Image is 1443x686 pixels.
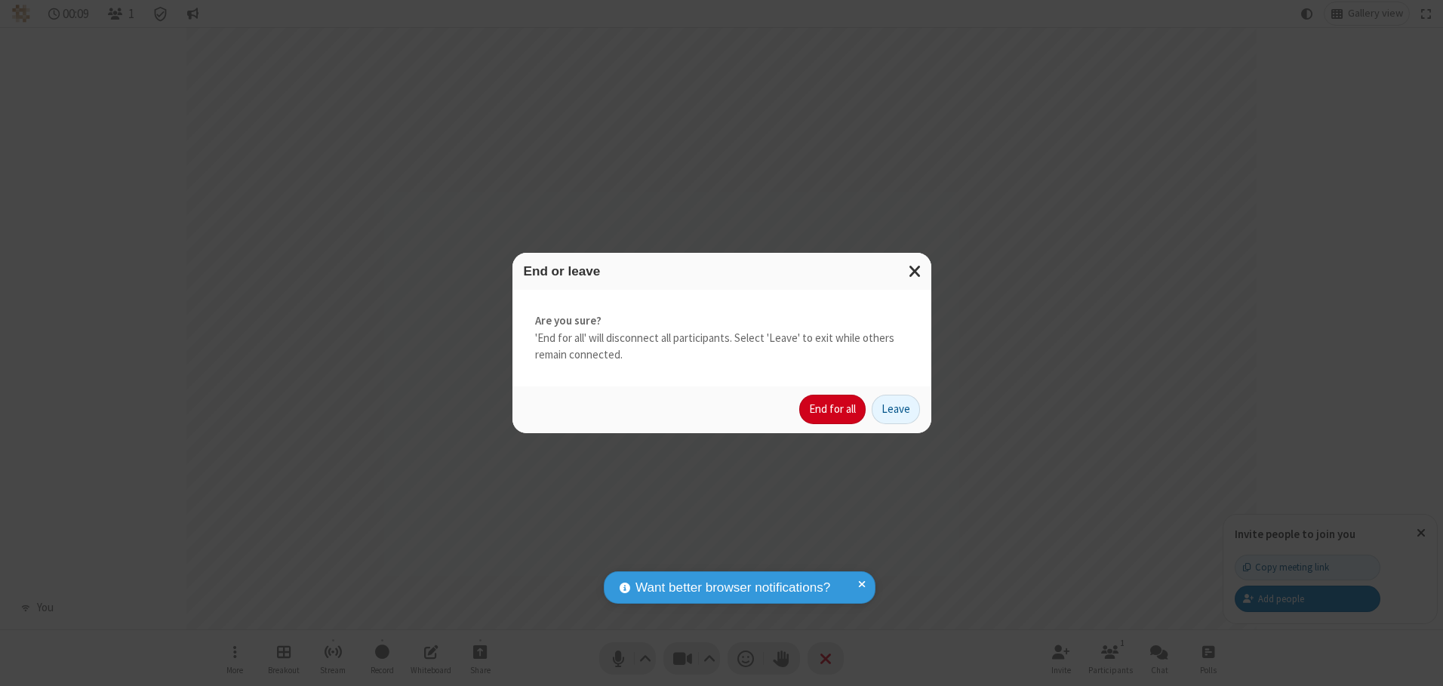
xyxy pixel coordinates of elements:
strong: Are you sure? [535,312,909,330]
button: End for all [799,395,866,425]
h3: End or leave [524,264,920,278]
span: Want better browser notifications? [635,578,830,598]
button: Leave [872,395,920,425]
button: Close modal [900,253,931,290]
div: 'End for all' will disconnect all participants. Select 'Leave' to exit while others remain connec... [512,290,931,386]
